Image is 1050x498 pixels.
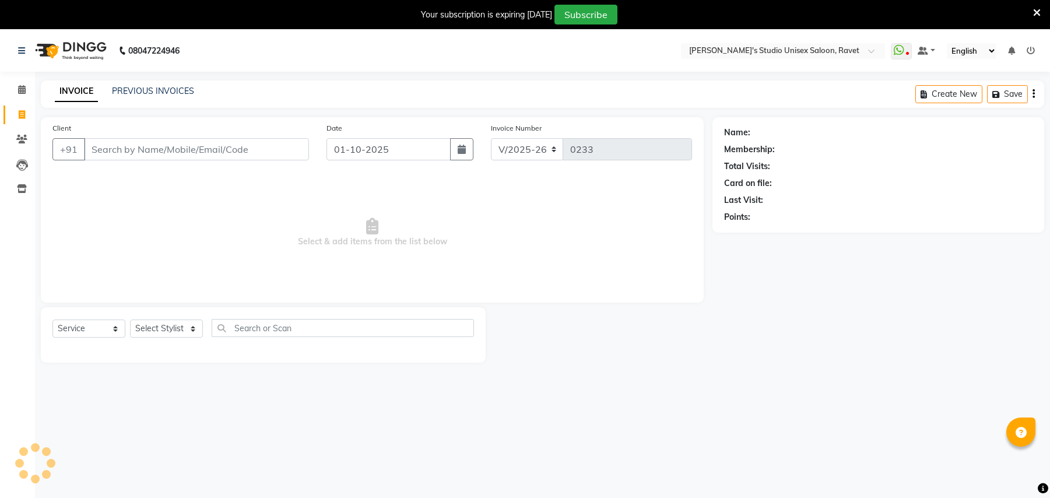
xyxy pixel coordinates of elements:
div: Total Visits: [724,160,770,173]
div: Last Visit: [724,194,763,206]
input: Search by Name/Mobile/Email/Code [84,138,309,160]
div: Card on file: [724,177,772,190]
label: Invoice Number [491,123,542,134]
button: Create New [915,85,982,103]
button: Save [987,85,1028,103]
label: Client [52,123,71,134]
img: logo [30,34,110,67]
a: PREVIOUS INVOICES [112,86,194,96]
div: Membership: [724,143,775,156]
div: Points: [724,211,750,223]
iframe: chat widget [1001,451,1038,486]
b: 08047224946 [128,34,180,67]
button: +91 [52,138,85,160]
input: Search or Scan [212,319,474,337]
button: Subscribe [554,5,617,24]
div: Name: [724,127,750,139]
a: INVOICE [55,81,98,102]
div: Your subscription is expiring [DATE] [421,9,552,21]
span: Select & add items from the list below [52,174,692,291]
label: Date [326,123,342,134]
